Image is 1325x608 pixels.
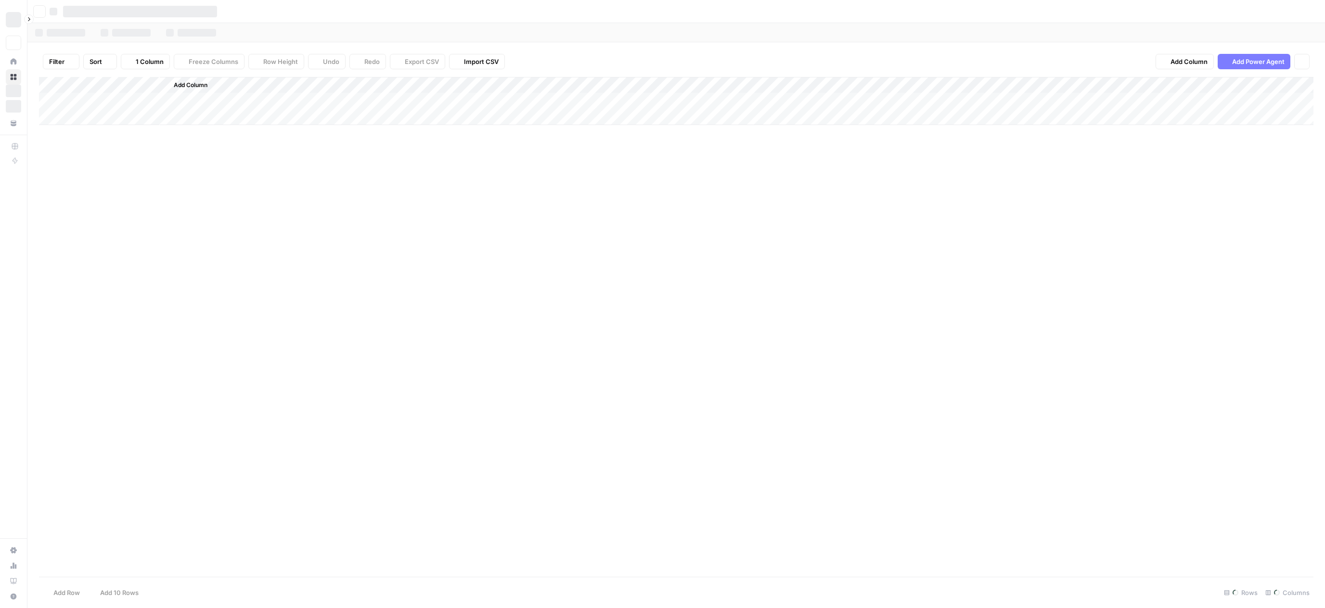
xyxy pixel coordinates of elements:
[1171,57,1208,66] span: Add Column
[464,57,499,66] span: Import CSV
[349,54,386,69] button: Redo
[323,57,339,66] span: Undo
[6,54,21,69] a: Home
[136,57,164,66] span: 1 Column
[189,57,238,66] span: Freeze Columns
[174,81,207,89] span: Add Column
[6,69,21,85] a: Browse
[86,585,144,600] button: Add 10 Rows
[1220,585,1261,600] div: Rows
[121,54,170,69] button: 1 Column
[161,79,211,91] button: Add Column
[39,585,86,600] button: Add Row
[83,54,117,69] button: Sort
[263,57,298,66] span: Row Height
[390,54,445,69] button: Export CSV
[248,54,304,69] button: Row Height
[1232,57,1285,66] span: Add Power Agent
[1218,54,1290,69] button: Add Power Agent
[6,558,21,573] a: Usage
[308,54,346,69] button: Undo
[6,543,21,558] a: Settings
[1261,585,1313,600] div: Columns
[6,573,21,589] a: Learning Hub
[100,588,139,597] span: Add 10 Rows
[90,57,102,66] span: Sort
[49,57,64,66] span: Filter
[6,115,21,131] a: Your Data
[1156,54,1214,69] button: Add Column
[405,57,439,66] span: Export CSV
[6,589,21,604] button: Help + Support
[53,588,80,597] span: Add Row
[364,57,380,66] span: Redo
[43,54,79,69] button: Filter
[449,54,505,69] button: Import CSV
[174,54,244,69] button: Freeze Columns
